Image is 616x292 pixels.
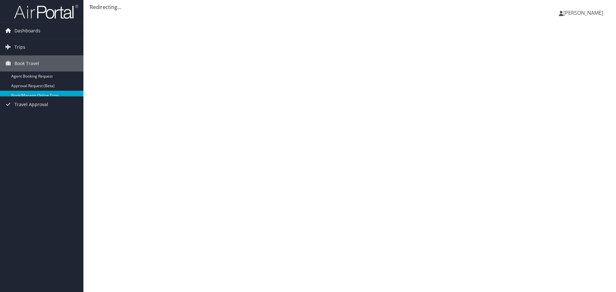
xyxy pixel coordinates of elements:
[14,55,39,71] span: Book Travel
[563,9,603,16] span: [PERSON_NAME]
[559,3,610,22] a: [PERSON_NAME]
[90,3,610,11] div: Redirecting...
[14,96,48,113] span: Travel Approval
[14,4,78,19] img: airportal-logo.png
[14,39,25,55] span: Trips
[14,23,40,39] span: Dashboards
